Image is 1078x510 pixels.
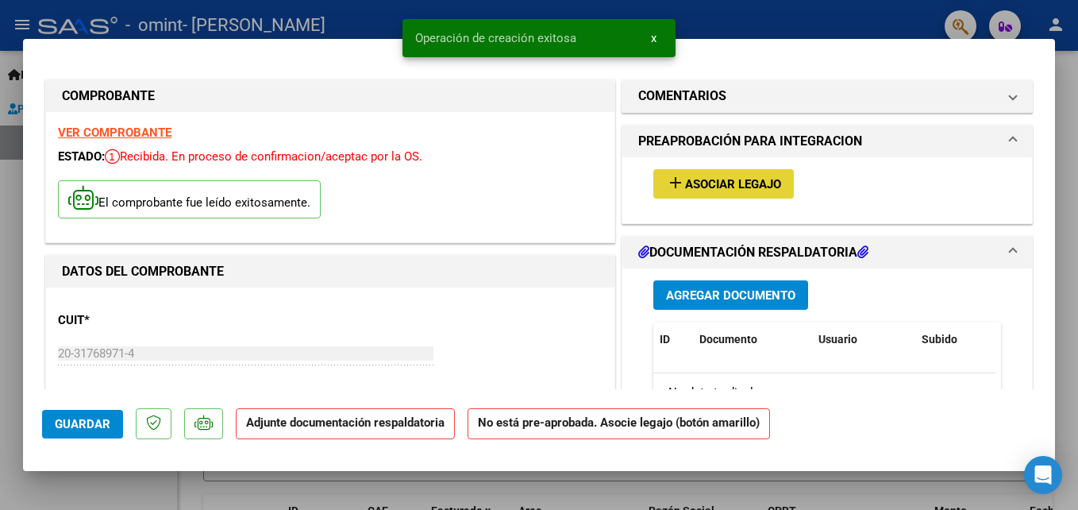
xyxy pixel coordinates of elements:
a: VER COMPROBANTE [58,126,171,140]
button: Asociar Legajo [653,169,794,199]
mat-expansion-panel-header: DOCUMENTACIÓN RESPALDATORIA [622,237,1032,269]
h1: DOCUMENTACIÓN RESPALDATORIA [638,243,868,262]
button: Guardar [42,410,123,439]
strong: DATOS DEL COMPROBANTE [62,264,224,279]
span: ID [660,333,670,346]
datatable-header-cell: Documento [693,323,812,357]
span: Usuario [818,333,857,346]
datatable-header-cell: Usuario [812,323,915,357]
div: No data to display [653,373,995,413]
p: CUIT [58,311,221,330]
span: Guardar [55,417,110,431]
span: Asociar Legajo [685,177,781,191]
mat-expansion-panel-header: COMENTARIOS [622,80,1032,112]
div: PREAPROBACIÓN PARA INTEGRACION [622,157,1032,223]
p: El comprobante fue leído exitosamente. [58,180,321,219]
strong: Adjunte documentación respaldatoria [246,415,445,430]
span: ESTADO: [58,149,105,164]
button: x [638,24,669,52]
span: x [651,31,656,45]
h1: COMENTARIOS [638,87,726,106]
h1: PREAPROBACIÓN PARA INTEGRACION [638,132,862,151]
span: Agregar Documento [666,288,795,303]
strong: No está pre-aprobada. Asocie legajo (botón amarillo) [468,408,770,439]
span: Recibida. En proceso de confirmacion/aceptac por la OS. [105,149,422,164]
datatable-header-cell: ID [653,323,693,357]
span: Documento [699,333,757,346]
datatable-header-cell: Acción [995,323,1074,357]
strong: COMPROBANTE [62,88,155,103]
span: Operación de creación exitosa [415,30,576,46]
mat-icon: add [666,173,685,192]
button: Agregar Documento [653,280,808,310]
datatable-header-cell: Subido [915,323,995,357]
mat-expansion-panel-header: PREAPROBACIÓN PARA INTEGRACION [622,126,1032,157]
div: Open Intercom Messenger [1024,456,1062,494]
span: Subido [922,333,957,346]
